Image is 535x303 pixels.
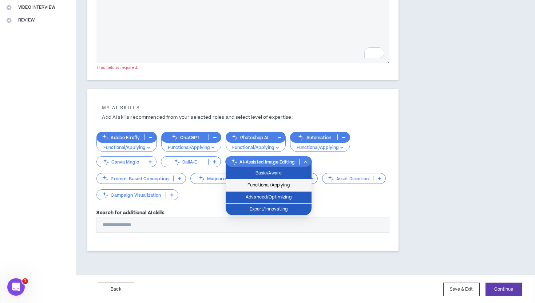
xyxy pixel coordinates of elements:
button: Functional/Applying [290,138,350,152]
span: Functional/Applying [230,181,307,189]
span: Advanced/Optimizing [230,193,307,201]
p: Campaign Visualization [97,192,165,198]
p: Prompt-Based Concepting [97,176,173,181]
p: Add AI skills recommended from your selected roles and select level of expertise: [96,114,389,121]
button: Functional/Applying [161,138,221,152]
p: Canva Magic [97,159,144,165]
h5: My AI skills [96,105,389,110]
p: Asset Direction [322,176,373,181]
div: This field is required. [96,65,389,70]
p: AI-Assisted Image Editing [226,159,299,165]
p: Functional/Applying [295,145,345,151]
p: Automation [290,135,337,140]
button: Save & Exit [443,283,480,296]
button: Back [98,283,134,296]
p: DallÂ·E [161,159,208,165]
iframe: Intercom live chat [7,278,25,296]
span: 1 [22,278,28,284]
span: Expert/Innovating [230,205,307,213]
label: Search for additional AI skills [96,209,164,216]
button: Continue [486,283,522,296]
p: Functional/Applying [101,145,152,151]
p: Photoshop AI [226,135,273,140]
p: Functional/Applying [166,145,217,151]
button: Functional/Applying [226,138,286,152]
p: Midjourney [191,176,238,181]
p: Adobe Firefly [97,135,144,140]
p: Functional/Applying [230,145,281,151]
span: Basic/Aware [230,169,307,177]
p: ChatGPT [162,135,209,140]
button: Functional/Applying [96,138,157,152]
